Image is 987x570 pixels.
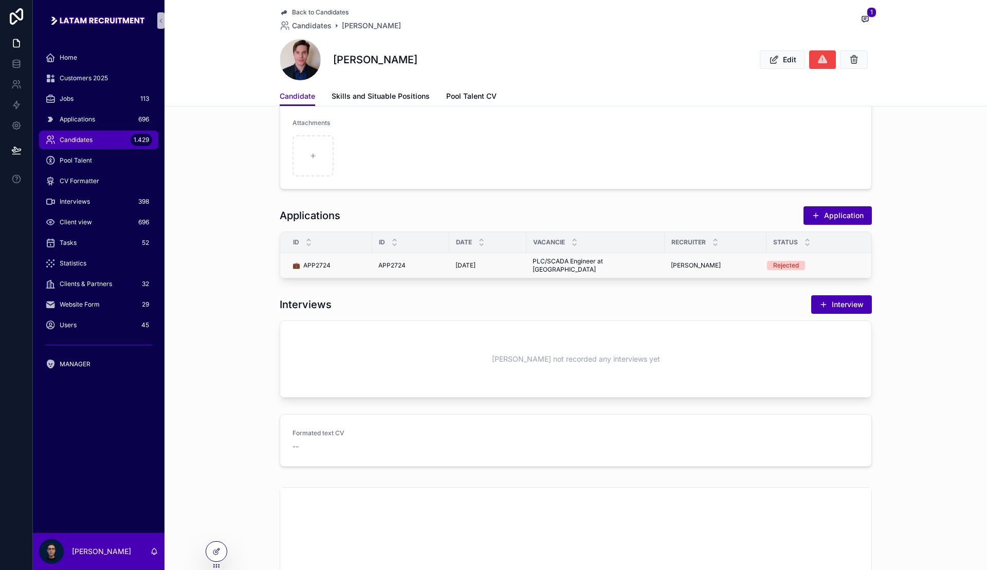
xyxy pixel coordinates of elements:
[492,354,660,364] span: [PERSON_NAME] not recorded any interviews yet
[455,261,476,270] span: [DATE]
[39,172,158,190] a: CV Formatter
[280,8,349,16] a: Back to Candidates
[39,234,158,252] a: Tasks52
[60,280,112,288] span: Clients & Partners
[60,321,77,329] span: Users
[39,90,158,108] a: Jobs113
[455,261,520,270] a: [DATE]
[39,254,158,273] a: Statistics
[60,239,77,247] span: Tasks
[280,415,871,466] a: Formated text CV--
[33,41,164,387] div: scrollable content
[39,295,158,314] a: Website Form29
[60,115,95,123] span: Applications
[60,198,90,206] span: Interviews
[280,21,332,31] a: Candidates
[533,257,659,274] a: PLC/SCADA Engineer at [GEOGRAPHIC_DATA]
[60,74,108,82] span: Customers 2025
[767,261,883,270] a: Rejected
[39,355,158,373] a: MANAGER
[60,136,93,144] span: Candidates
[39,48,158,67] a: Home
[867,7,876,17] span: 1
[332,87,430,108] a: Skills and Situable Positions
[533,238,565,246] span: Vacancie
[293,261,366,270] a: 💼 APP2724
[39,110,158,129] a: Applications696
[280,87,315,106] a: Candidate
[135,113,152,126] div: 696
[773,238,798,246] span: Status
[280,91,315,101] span: Candidate
[39,69,158,87] a: Customers 2025
[292,21,332,31] span: Candidates
[773,261,799,270] div: Rejected
[280,297,332,312] h1: Interviews
[378,261,443,270] a: APP2724
[446,91,497,101] span: Pool Talent CV
[137,93,152,105] div: 113
[39,275,158,293] a: Clients & Partners32
[139,278,152,290] div: 32
[293,429,859,437] span: Formated text CV
[60,156,92,165] span: Pool Talent
[292,8,349,16] span: Back to Candidates
[60,300,100,309] span: Website Form
[39,151,158,170] a: Pool Talent
[446,87,497,108] a: Pool Talent CV
[332,91,430,101] span: Skills and Situable Positions
[293,441,299,452] span: --
[760,50,805,69] button: Edit
[803,206,872,225] button: Application
[60,95,74,103] span: Jobs
[293,119,330,127] span: Attachments
[60,259,86,268] span: Statistics
[60,177,99,185] span: CV Formatter
[49,12,148,29] img: App logo
[72,546,131,557] p: [PERSON_NAME]
[342,21,401,31] a: [PERSON_NAME]
[138,319,152,331] div: 45
[60,360,90,368] span: MANAGER
[379,238,385,246] span: ID
[131,134,152,146] div: 1.429
[39,213,158,231] a: Client view696
[378,261,406,270] span: APP2724
[858,13,872,26] button: 1
[60,218,92,226] span: Client view
[39,316,158,334] a: Users45
[811,295,872,314] button: Interview
[135,216,152,228] div: 696
[671,261,721,270] span: [PERSON_NAME]
[333,52,417,67] h1: [PERSON_NAME]
[280,208,340,223] h1: Applications
[39,192,158,211] a: Interviews398
[135,195,152,208] div: 398
[139,237,152,249] div: 52
[456,238,472,246] span: DATE
[293,238,299,246] span: id
[783,55,796,65] span: Edit
[293,261,331,270] span: 💼 APP2724
[39,131,158,149] a: Candidates1.429
[671,261,760,270] a: [PERSON_NAME]
[671,238,706,246] span: Recruiter
[60,54,77,62] span: Home
[139,298,152,311] div: 29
